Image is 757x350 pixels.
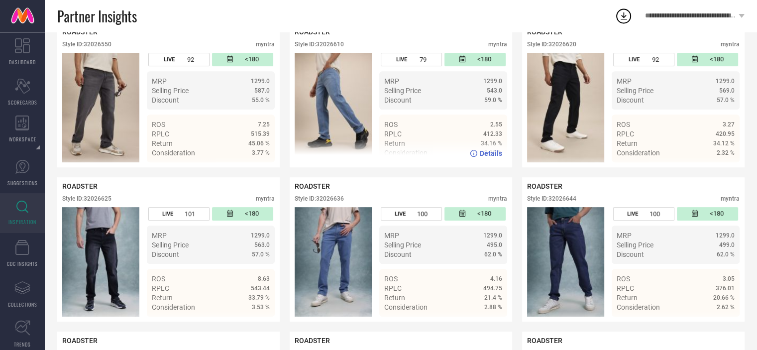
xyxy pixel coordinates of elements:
[617,294,638,302] span: Return
[62,182,98,190] span: ROADSTER
[710,55,724,64] span: <180
[527,53,604,162] img: Style preview image
[295,41,344,48] div: Style ID: 32026610
[723,275,735,282] span: 3.05
[470,321,502,329] a: Details
[381,53,442,66] div: Number of days the style has been live on the platform
[254,87,270,94] span: 587.0
[152,275,165,283] span: ROS
[258,275,270,282] span: 8.63
[717,149,735,156] span: 2.32 %
[248,294,270,301] span: 33.79 %
[719,87,735,94] span: 569.0
[62,28,98,36] span: ROADSTER
[148,207,210,221] div: Number of days the style has been live on the platform
[617,241,653,249] span: Selling Price
[719,241,735,248] span: 499.0
[723,121,735,128] span: 3.27
[716,232,735,239] span: 1299.0
[152,77,167,85] span: MRP
[162,211,173,217] span: LIVE
[62,337,98,345] span: ROADSTER
[717,304,735,311] span: 2.62 %
[487,87,502,94] span: 543.0
[212,53,273,66] div: Number of days since the style was first listed on the platform
[9,135,36,143] span: WORKSPACE
[148,53,210,66] div: Number of days the style has been live on the platform
[487,241,502,248] span: 495.0
[617,250,644,258] span: Discount
[716,78,735,85] span: 1299.0
[527,28,562,36] span: ROADSTER
[295,28,330,36] span: ROADSTER
[527,195,576,202] div: Style ID: 32026644
[710,210,724,218] span: <180
[484,251,502,258] span: 62.0 %
[395,211,406,217] span: LIVE
[245,210,259,218] span: <180
[258,121,270,128] span: 7.25
[152,284,169,292] span: RPLC
[488,41,507,48] div: myntra
[712,321,735,329] span: Details
[62,195,111,202] div: Style ID: 32026625
[247,167,270,175] span: Details
[237,167,270,175] a: Details
[384,241,421,249] span: Selling Price
[717,251,735,258] span: 62.0 %
[721,41,740,48] div: myntra
[484,294,502,301] span: 21.4 %
[527,53,604,162] div: Click to view image
[251,130,270,137] span: 515.39
[152,250,179,258] span: Discount
[295,207,372,317] img: Style preview image
[384,303,428,311] span: Consideration
[617,96,644,104] span: Discount
[490,275,502,282] span: 4.16
[615,7,633,25] div: Open download list
[252,304,270,311] span: 3.53 %
[420,56,427,63] span: 79
[652,56,659,63] span: 92
[384,120,398,128] span: ROS
[617,284,634,292] span: RPLC
[152,303,195,311] span: Consideration
[8,218,36,226] span: INSPIRATION
[384,284,402,292] span: RPLC
[295,182,330,190] span: ROADSTER
[384,96,412,104] span: Discount
[527,182,562,190] span: ROADSTER
[483,78,502,85] span: 1299.0
[527,207,604,317] img: Style preview image
[384,87,421,95] span: Selling Price
[483,285,502,292] span: 494.75
[14,341,31,348] span: TRENDS
[480,149,502,157] span: Details
[477,55,491,64] span: <180
[62,53,139,162] div: Click to view image
[62,207,139,317] div: Click to view image
[384,250,412,258] span: Discount
[649,210,660,218] span: 100
[8,301,37,308] span: COLLECTIONS
[152,96,179,104] span: Discount
[295,195,344,202] div: Style ID: 32026636
[252,149,270,156] span: 3.77 %
[254,241,270,248] span: 563.0
[185,210,195,218] span: 101
[384,294,405,302] span: Return
[444,53,506,66] div: Number of days since the style was first listed on the platform
[713,294,735,301] span: 20.66 %
[152,120,165,128] span: ROS
[9,58,36,66] span: DASHBOARD
[62,207,139,317] img: Style preview image
[677,53,738,66] div: Number of days since the style was first listed on the platform
[702,321,735,329] a: Details
[381,207,442,221] div: Number of days the style has been live on the platform
[617,130,634,138] span: RPLC
[617,303,660,311] span: Consideration
[295,53,372,162] img: Style preview image
[717,97,735,104] span: 57.0 %
[248,140,270,147] span: 45.06 %
[152,130,169,138] span: RPLC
